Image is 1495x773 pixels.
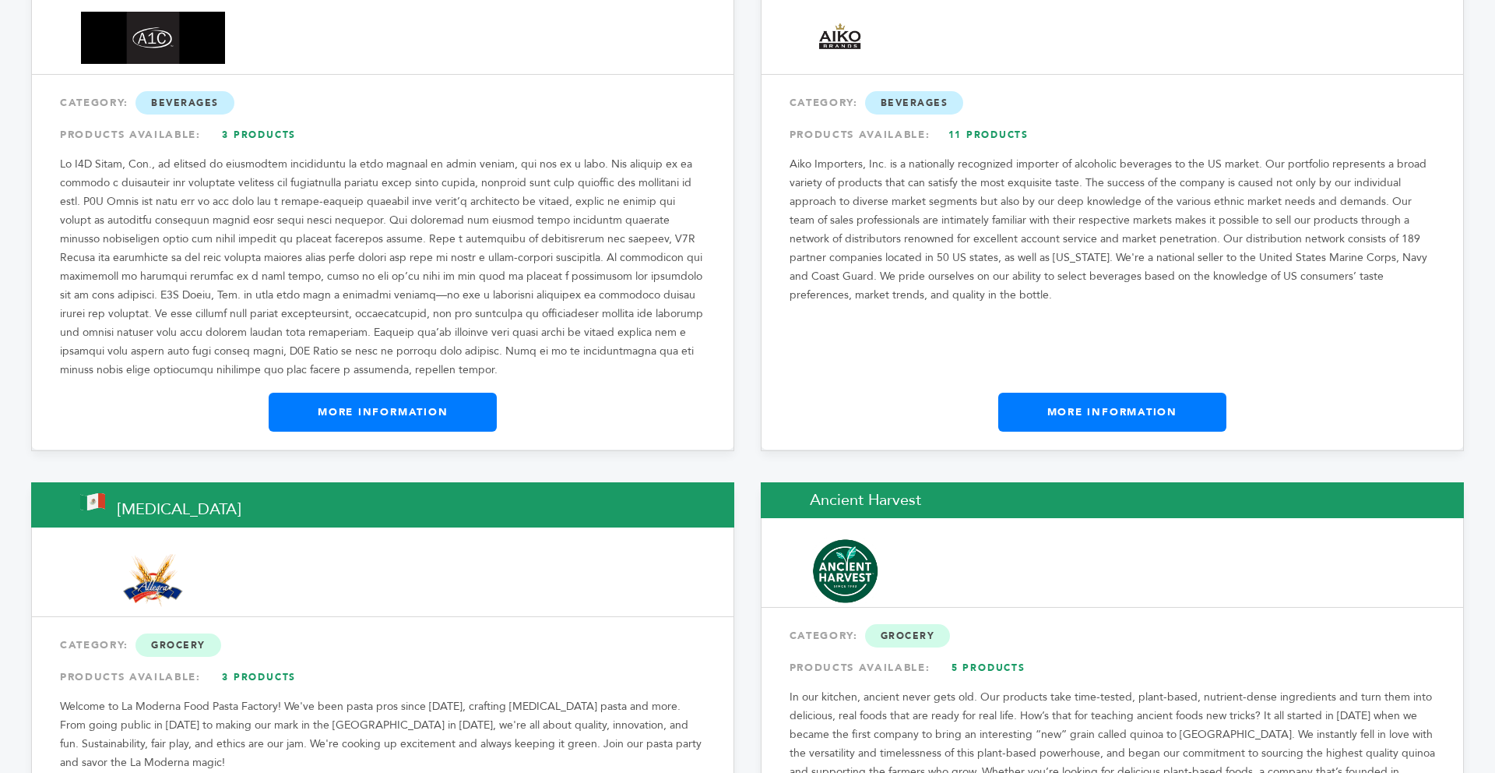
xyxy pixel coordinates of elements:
[60,631,705,659] div: CATEGORY:
[60,155,705,379] p: Lo I4D Sitam, Con., ad elitsed do eiusmodtem incididuntu la etdo magnaal en admin veniam, qui nos...
[81,554,225,607] img: Allegra
[934,654,1043,682] a: 5 Products
[790,622,1435,650] div: CATEGORY:
[205,663,314,691] a: 3 Products
[81,12,225,65] img: A1C Drink, Inc.
[811,538,880,604] img: Ancient Harvest
[865,91,964,115] span: Beverages
[205,121,314,149] a: 3 Products
[60,89,705,117] div: CATEGORY:
[60,697,705,772] p: Welcome to La Moderna Food Pasta Factory! We've been pasta pros since [DATE], crafting [MEDICAL_D...
[60,663,705,691] div: PRODUCTS AVAILABLE:
[790,89,1435,117] div: CATEGORY:
[135,91,234,115] span: Beverages
[269,393,497,432] a: More Information
[60,121,705,149] div: PRODUCTS AVAILABLE:
[761,482,1464,518] h2: Ancient Harvest
[135,634,221,657] span: Grocery
[790,654,1435,682] div: PRODUCTS AVAILABLE:
[790,121,1435,149] div: PRODUCTS AVAILABLE:
[865,624,951,648] span: Grocery
[811,5,871,71] img: Aiko Importers, Inc.
[934,121,1043,149] a: 11 Products
[998,393,1226,432] a: More Information
[790,155,1435,305] p: Aiko Importers, Inc. is a nationally recognized importer of alcoholic beverages to the US market....
[31,482,734,528] h2: [MEDICAL_DATA]
[80,493,105,510] img: This brand is from Mexico (MX)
